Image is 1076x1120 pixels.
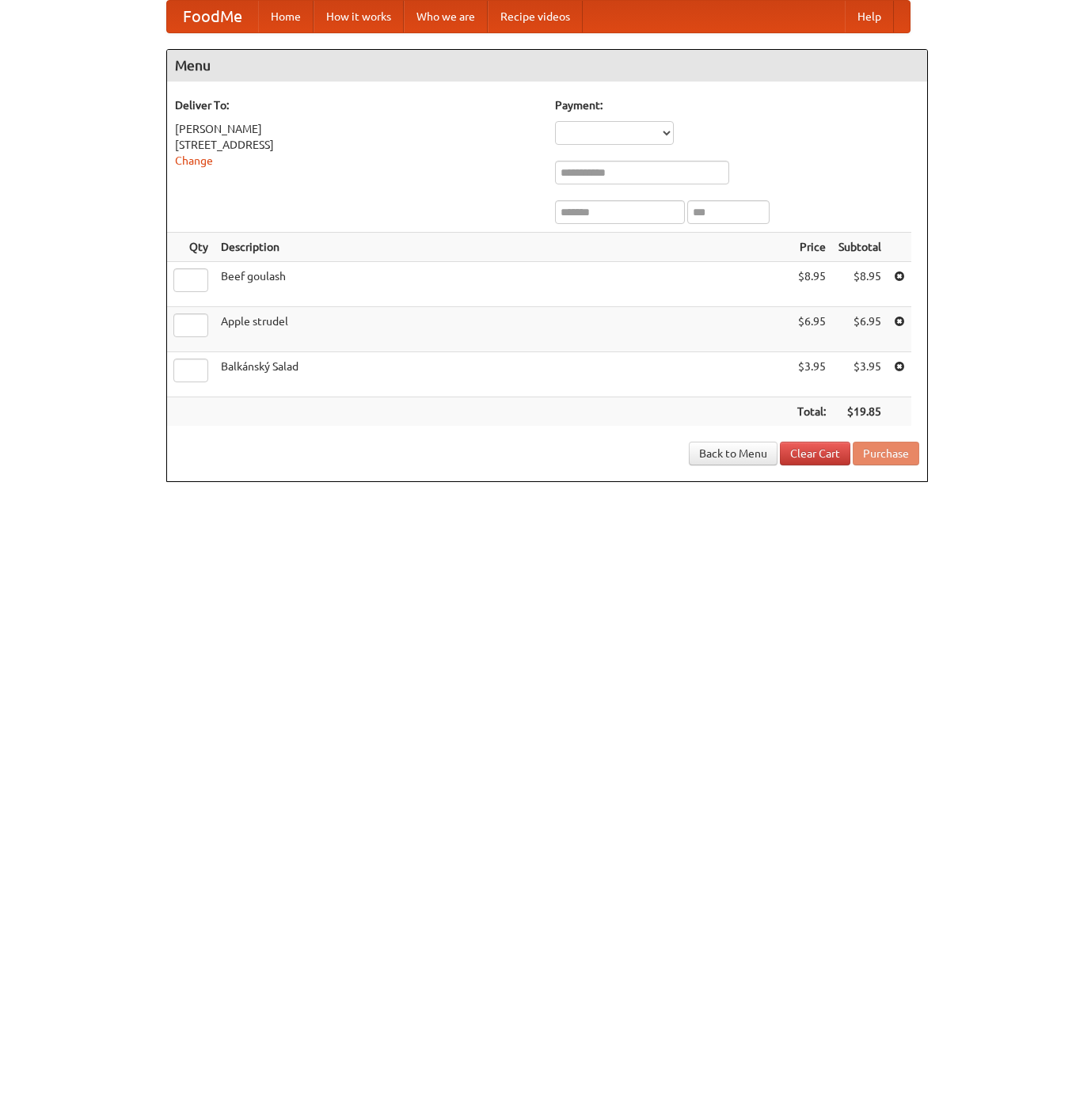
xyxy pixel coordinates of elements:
[167,1,258,32] a: FoodMe
[175,97,539,113] h5: Deliver To:
[404,1,488,32] a: Who we are
[555,97,919,113] h5: Payment:
[832,352,888,397] td: $3.95
[314,1,404,32] a: How it works
[215,233,791,262] th: Description
[832,307,888,352] td: $6.95
[791,262,832,307] td: $8.95
[215,262,791,307] td: Beef goulash
[215,307,791,352] td: Apple strudel
[689,442,778,465] a: Back to Menu
[853,442,919,465] button: Purchase
[832,233,888,262] th: Subtotal
[791,233,832,262] th: Price
[791,307,832,352] td: $6.95
[175,137,539,153] div: [STREET_ADDRESS]
[258,1,314,32] a: Home
[791,397,832,427] th: Total:
[845,1,894,32] a: Help
[488,1,583,32] a: Recipe videos
[175,121,539,137] div: [PERSON_NAME]
[780,442,850,465] a: Clear Cart
[791,352,832,397] td: $3.95
[175,154,213,167] a: Change
[167,50,927,82] h4: Menu
[215,352,791,397] td: Balkánský Salad
[167,233,215,262] th: Qty
[832,397,888,427] th: $19.85
[832,262,888,307] td: $8.95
